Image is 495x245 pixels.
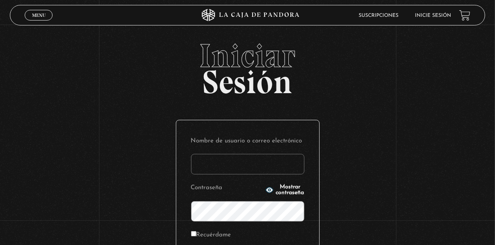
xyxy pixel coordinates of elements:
[459,9,470,21] a: View your shopping cart
[191,231,196,236] input: Recuérdame
[359,13,398,18] a: Suscripciones
[415,13,451,18] a: Inicie sesión
[10,39,485,92] h2: Sesión
[10,39,485,72] span: Iniciar
[276,184,304,196] span: Mostrar contraseña
[191,135,304,148] label: Nombre de usuario o correo electrónico
[32,13,46,18] span: Menu
[29,20,48,25] span: Cerrar
[191,182,263,195] label: Contraseña
[265,184,304,196] button: Mostrar contraseña
[191,229,231,242] label: Recuérdame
